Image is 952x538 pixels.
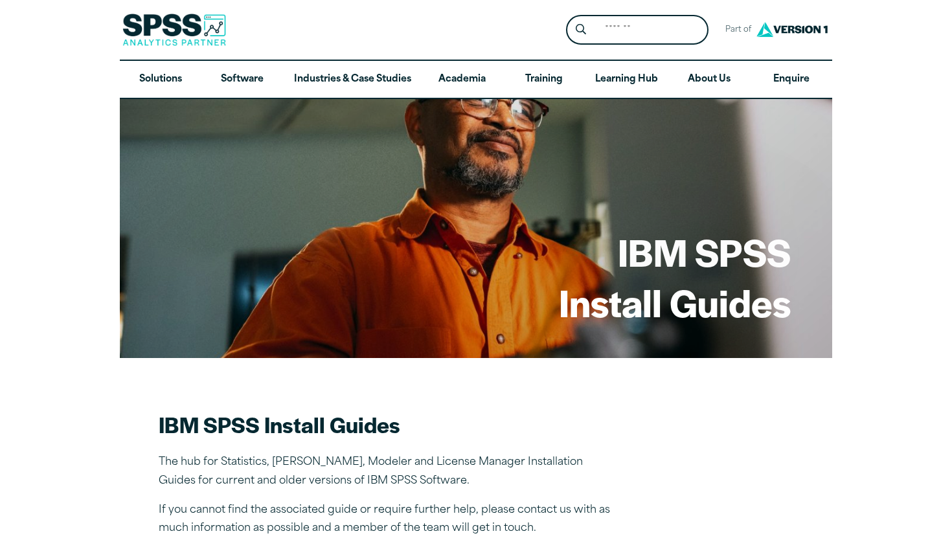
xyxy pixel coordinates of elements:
[576,24,586,35] svg: Search magnifying glass icon
[668,61,750,98] a: About Us
[559,227,791,327] h1: IBM SPSS Install Guides
[566,15,708,45] form: Site Header Search Form
[159,410,612,439] h2: IBM SPSS Install Guides
[284,61,422,98] a: Industries & Case Studies
[159,453,612,491] p: The hub for Statistics, [PERSON_NAME], Modeler and License Manager Installation Guides for curren...
[201,61,283,98] a: Software
[585,61,668,98] a: Learning Hub
[120,61,201,98] a: Solutions
[503,61,585,98] a: Training
[719,21,753,39] span: Part of
[569,18,593,42] button: Search magnifying glass icon
[122,14,226,46] img: SPSS Analytics Partner
[751,61,832,98] a: Enquire
[120,61,832,98] nav: Desktop version of site main menu
[753,17,831,41] img: Version1 Logo
[422,61,503,98] a: Academia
